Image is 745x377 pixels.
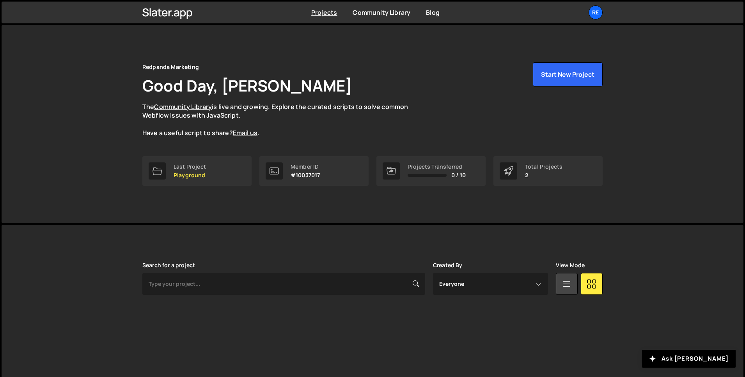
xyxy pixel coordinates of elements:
input: Type your project... [142,273,425,295]
a: Blog [426,8,440,17]
p: The is live and growing. Explore the curated scripts to solve common Webflow issues with JavaScri... [142,102,423,137]
label: View Mode [556,262,585,268]
p: #10037017 [291,172,320,178]
p: Playground [174,172,206,178]
a: Projects [311,8,337,17]
div: Redpanda Marketing [142,62,199,72]
span: 0 / 10 [451,172,466,178]
a: Last Project Playground [142,156,252,186]
button: Start New Project [533,62,603,86]
a: Community Library [353,8,410,17]
a: Email us [233,129,257,137]
button: Ask [PERSON_NAME] [642,350,736,368]
label: Created By [433,262,463,268]
a: Re [589,5,603,19]
div: Total Projects [525,164,562,170]
p: 2 [525,172,562,178]
div: Projects Transferred [408,164,466,170]
h1: Good Day, [PERSON_NAME] [142,75,352,96]
a: Community Library [154,102,212,111]
div: Member ID [291,164,320,170]
label: Search for a project [142,262,195,268]
div: Last Project [174,164,206,170]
